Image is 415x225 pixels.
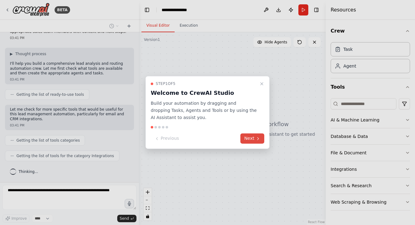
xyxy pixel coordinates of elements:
span: Step 1 of 5 [156,81,176,86]
button: Next [240,134,264,144]
p: Build your automation by dragging and dropping Tasks, Agents and Tools or by using the AI Assista... [151,100,257,121]
button: Hide left sidebar [143,6,151,14]
button: Close walkthrough [258,80,266,87]
button: Previous [151,134,183,144]
h3: Welcome to CrewAI Studio [151,89,257,97]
